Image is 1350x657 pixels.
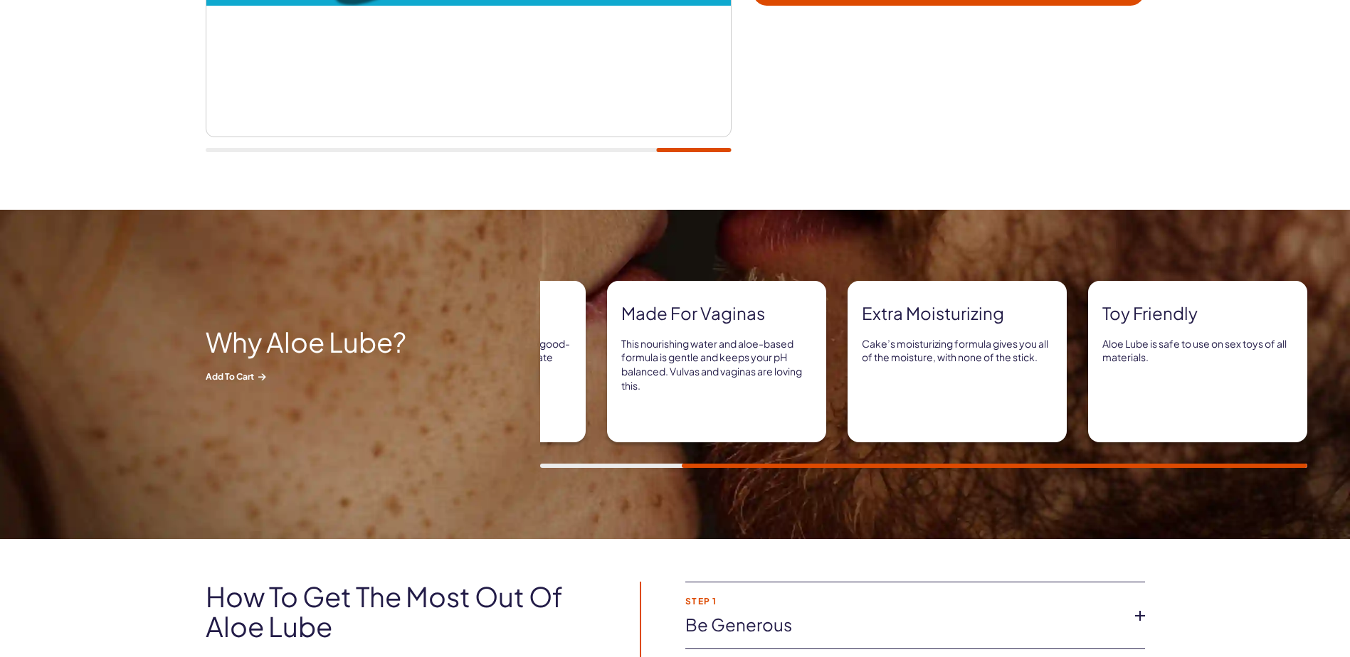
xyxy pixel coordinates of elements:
strong: Extra moisturizing [862,301,1053,326]
span: Add to Cart [206,370,462,383]
p: Cake’s moisturizing formula gives you all of the moisture, with none of the stick. [862,337,1053,365]
strong: Step 1 [685,597,1122,606]
h2: How to get the most out of Aloe Lube [206,582,600,641]
strong: Toy friendly [1102,301,1293,326]
strong: Made for vaginas [621,301,812,326]
p: This nourishing water and aloe-based formula is gentle and keeps your pH balanced. Vulvas and vag... [621,337,812,392]
a: Be generous [685,613,1122,637]
h2: Why Aloe Lube? [206,326,462,356]
p: Aloe Lube is safe to use on sex toys of all materials. [1102,337,1293,365]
